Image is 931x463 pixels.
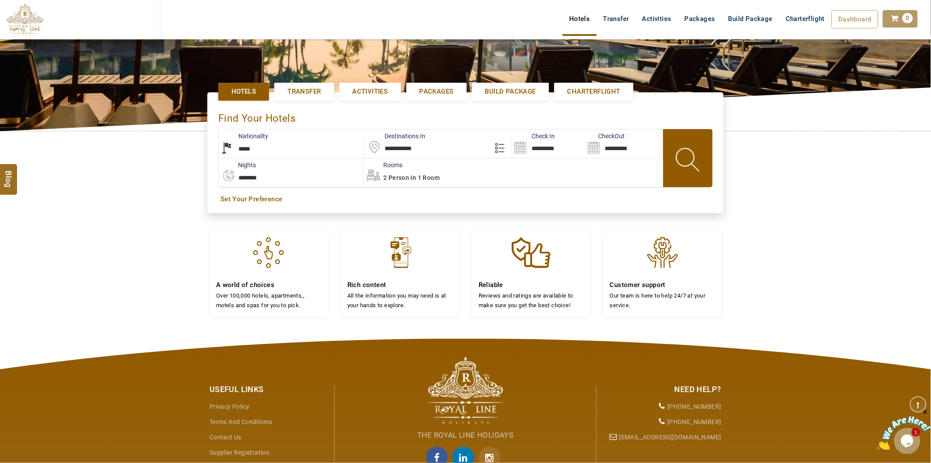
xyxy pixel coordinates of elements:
[636,10,678,28] a: Activities
[406,83,467,101] a: Packages
[218,161,256,169] label: nights
[218,83,269,101] a: Hotels
[554,83,633,101] a: Charterflight
[839,15,872,23] span: Dashboard
[383,174,440,181] span: 2 Person in 1 Room
[512,130,585,158] input: Search
[603,414,721,430] li: [PHONE_NUMBER]
[722,10,779,28] a: Build Package
[347,291,452,310] p: All the information you may need is at your hands to explore.
[7,4,43,37] img: The Royal Line Holidays
[485,87,536,96] span: Build Package
[610,281,715,289] h4: Customer support
[274,83,334,101] a: Transfer
[479,281,584,289] h4: Reliable
[619,434,721,441] a: [EMAIL_ADDRESS][DOMAIN_NAME]
[479,291,584,310] p: Reviews and ratings are available to make sure you get the best choice!
[420,87,454,96] span: Packages
[218,103,713,129] div: Find Your Hotels
[603,384,721,395] div: Need Help?
[231,87,256,96] span: Hotels
[567,87,620,96] span: Charterflight
[347,281,452,289] h4: Rich content
[903,13,913,23] span: 0
[210,384,328,395] div: Useful Links
[365,132,426,140] label: Destinations In
[877,408,931,450] iframe: chat widget
[220,195,710,204] a: Set Your Preference
[603,399,721,414] li: [PHONE_NUMBER]
[417,431,513,439] span: The Royal Line Holidays
[219,132,268,140] label: Nationality
[287,87,321,96] span: Transfer
[883,10,918,28] a: 0
[210,403,250,410] a: Privacy Policy
[339,83,401,101] a: Activities
[678,10,722,28] a: Packages
[779,10,831,28] a: Charterflight
[585,132,625,140] label: CheckOut
[610,291,715,310] p: Our team is here to help 24/7 at your service.
[563,10,596,28] a: Hotels
[364,161,402,169] label: Rooms
[597,10,636,28] a: Transfer
[3,171,14,178] span: Blog
[472,83,549,101] a: Build Package
[210,418,273,425] a: Terms and Conditions
[585,130,658,158] input: Search
[210,449,269,456] a: Supplier Registration
[210,434,241,441] a: Contact Us
[353,87,388,96] span: Activities
[512,132,555,140] label: Check In
[216,281,321,289] h4: A world of choices
[216,291,321,310] p: Over 100,000 hotels, apartments,, motels and spas for you to pick.
[428,357,503,424] img: The Royal Line Holidays
[786,15,825,23] span: Charterflight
